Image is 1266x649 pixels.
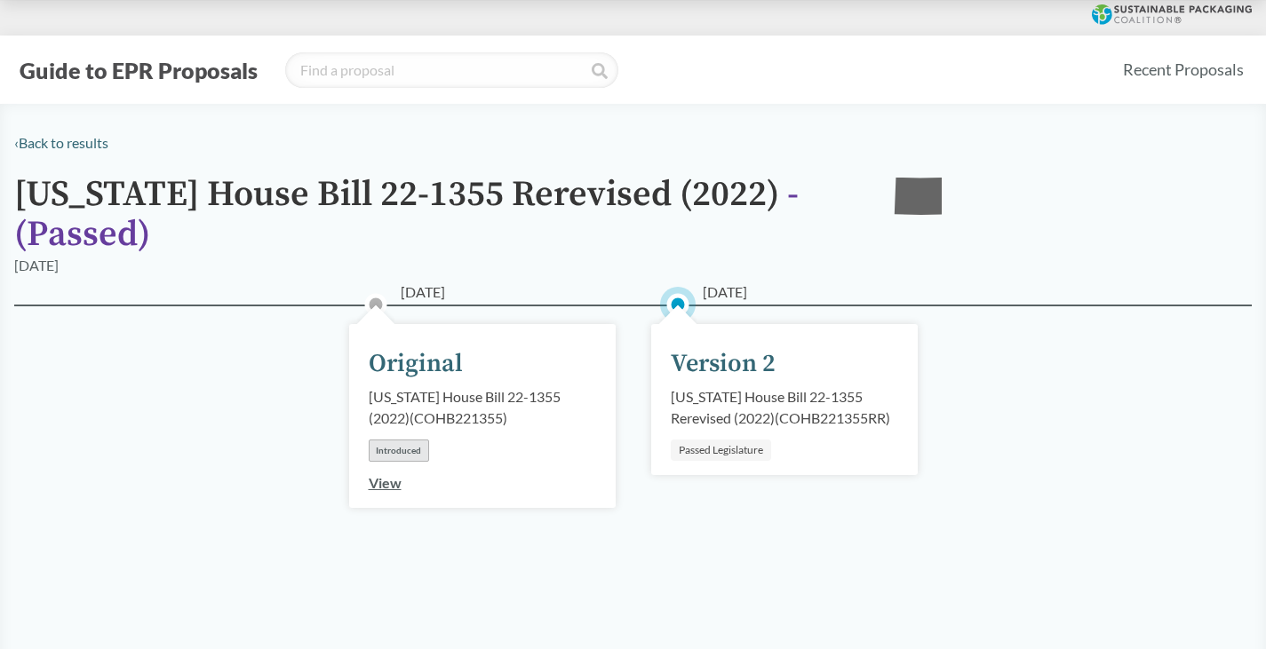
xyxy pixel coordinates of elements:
span: [DATE] [401,281,445,303]
div: [DATE] [14,255,59,276]
a: View [369,474,402,491]
div: Introduced [369,439,429,462]
h1: [US_STATE] House Bill 22-1355 Rerevised (2022) [14,175,867,255]
button: Guide to EPR Proposals [14,56,263,84]
div: [US_STATE] House Bill 22-1355 (2022) ( COHB221355 ) [369,386,596,429]
a: Recent Proposals [1115,50,1252,90]
input: Find a proposal [285,52,618,88]
span: - ( Passed ) [14,172,799,257]
div: Passed Legislature [671,439,771,461]
span: [DATE] [703,281,747,303]
div: Original [369,345,463,383]
div: [US_STATE] House Bill 22-1355 Rerevised (2022) ( COHB221355RR ) [671,386,898,429]
a: ‹Back to results [14,134,108,151]
div: Version 2 [671,345,776,383]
